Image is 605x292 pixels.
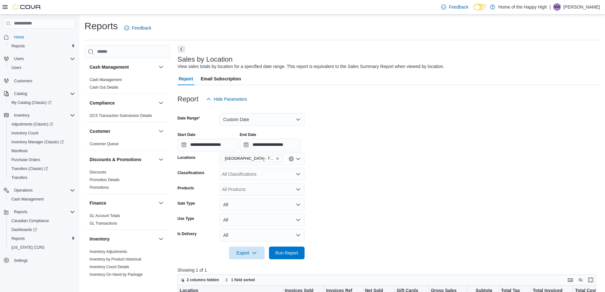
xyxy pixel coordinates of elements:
span: Inventory Count [11,131,38,136]
a: GL Transactions [90,221,117,226]
h3: Customer [90,128,110,134]
input: Dark Mode [474,4,487,10]
h3: Compliance [90,100,115,106]
span: Manifests [9,147,75,155]
span: Canadian Compliance [9,217,75,225]
span: Washington CCRS [9,244,75,251]
button: Cash Management [157,63,165,71]
a: Dashboards [9,226,39,234]
span: 2 columns hidden [187,277,219,282]
button: Keyboard shortcuts [567,276,574,284]
span: Catalog [11,90,75,98]
a: Inventory Count Details [90,265,129,269]
a: My Catalog (Classic) [9,99,54,106]
span: Purchase Orders [9,156,75,164]
button: [US_STATE] CCRS [6,243,77,252]
span: Inventory by Product Historical [90,257,141,262]
button: Transfers [6,173,77,182]
span: Operations [11,187,75,194]
span: 1 field sorted [231,277,255,282]
div: Finance [84,212,170,230]
a: Promotion Details [90,178,120,182]
button: Catalog [11,90,30,98]
label: Date Range [178,116,200,121]
label: Use Type [178,216,194,221]
a: My Catalog (Classic) [6,98,77,107]
nav: Complex example [4,30,75,282]
button: Inventory [11,112,32,119]
h3: Cash Management [90,64,129,70]
div: Natasha Walsh [553,3,561,11]
span: Purchase Orders [11,157,40,162]
span: Users [11,65,21,70]
button: 1 field sorted [222,276,258,284]
img: Cova [13,4,41,10]
a: Settings [11,257,30,264]
input: Press the down key to open a popover containing a calendar. [178,139,239,151]
label: Classifications [178,170,205,175]
span: Transfers [9,174,75,181]
a: Inventory Adjustments [90,249,127,254]
span: Inventory On Hand by Package [90,272,143,277]
span: Users [14,56,24,61]
a: Cash Management [9,195,46,203]
button: Catalog [1,89,77,98]
button: Compliance [90,100,156,106]
span: Customer Queue [90,141,118,146]
button: Operations [1,186,77,195]
button: Open list of options [296,156,301,161]
h3: Sales by Location [178,56,233,63]
button: Cash Management [6,195,77,204]
button: Canadian Compliance [6,216,77,225]
a: [US_STATE] CCRS [9,244,47,251]
span: Dashboards [11,227,37,232]
button: Clear input [289,156,294,161]
span: Inventory Count [9,129,75,137]
span: Discounts [90,170,106,175]
a: GL Account Totals [90,214,120,218]
label: Locations [178,155,196,160]
button: Reports [6,42,77,51]
h3: Report [178,95,198,103]
button: All [219,229,305,241]
button: Export [229,247,265,259]
input: Press the down key to open a popover containing a calendar. [240,139,301,151]
button: Customers [1,76,77,85]
button: Cash Management [90,64,156,70]
button: Manifests [6,146,77,155]
div: Customer [84,140,170,150]
a: Discounts [90,170,106,174]
button: Users [1,54,77,63]
a: Cash Out Details [90,85,118,90]
a: Customer Queue [90,142,118,146]
span: Adjustments (Classic) [9,120,75,128]
button: Settings [1,256,77,265]
h3: Finance [90,200,106,206]
a: Dashboards [6,225,77,234]
span: Inventory Manager (Classic) [9,138,75,146]
span: Manifests [11,148,28,153]
a: Home [11,33,27,41]
span: Feedback [132,25,151,31]
span: Run Report [275,250,298,256]
p: Showing 1 of 1 [178,267,601,273]
a: Inventory Manager (Classic) [9,138,66,146]
button: Users [11,55,26,63]
button: All [219,198,305,211]
span: Inventory [14,113,30,118]
a: Canadian Compliance [9,217,51,225]
span: Canadian Compliance [11,218,49,223]
a: Customers [11,77,35,85]
button: Inventory [157,235,165,243]
span: [US_STATE] CCRS [11,245,44,250]
button: Users [6,63,77,72]
span: OCS Transaction Submission Details [90,113,152,118]
button: Enter fullscreen [587,276,595,284]
a: Feedback [122,22,154,34]
span: Catalog [14,91,27,96]
span: Reports [9,42,75,50]
button: Reports [11,208,30,216]
button: Custom Date [219,113,305,126]
span: Transfers (Classic) [9,165,75,173]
